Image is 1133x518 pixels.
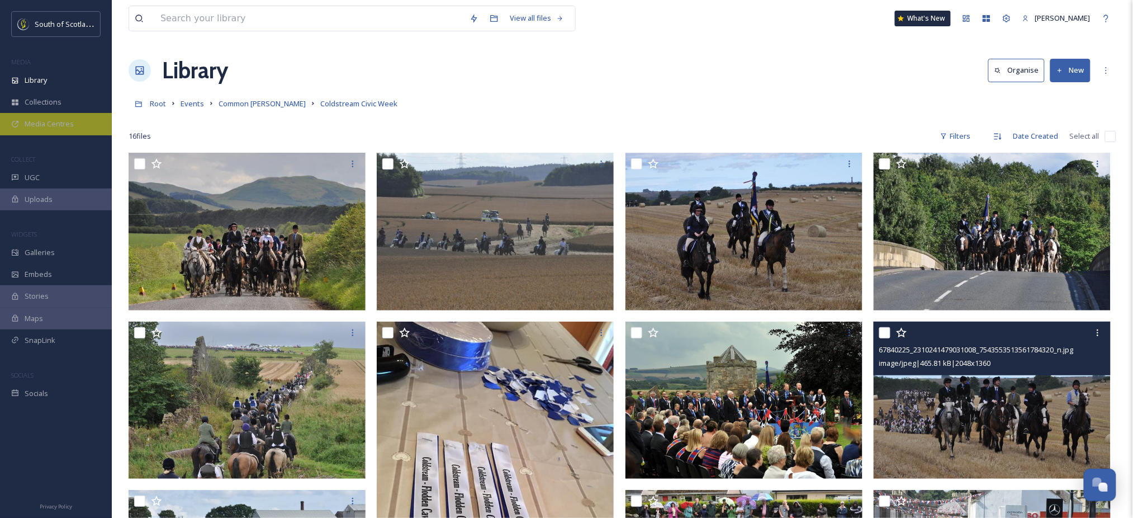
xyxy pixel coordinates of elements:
[879,358,991,368] span: image/jpeg | 465.81 kB | 2048 x 1360
[25,97,61,107] span: Collections
[11,155,35,163] span: COLLECT
[377,153,614,310] img: 68418193_2305255722862917_1803862448726343680_n.jpg
[40,503,72,510] span: Privacy Policy
[320,97,397,110] a: Coldstream Civic Week
[25,172,40,183] span: UGC
[1050,59,1091,82] button: New
[25,335,55,346] span: SnapLink
[895,11,951,26] a: What's New
[219,97,306,110] a: Common [PERSON_NAME]
[879,345,1074,355] span: 67840225_2310241479031008_7543553513561784320_n.jpg
[150,97,166,110] a: Root
[25,194,53,205] span: Uploads
[874,153,1111,310] img: 67890534_2310227929032363_2590361038973042688_n.jpg
[988,59,1050,82] a: Organise
[18,18,29,30] img: images.jpeg
[25,388,48,399] span: Socials
[219,98,306,109] span: Common [PERSON_NAME]
[11,230,37,238] span: WIDGETS
[25,291,49,302] span: Stories
[155,6,464,31] input: Search your library
[25,75,47,86] span: Library
[1008,125,1064,147] div: Date Created
[40,499,72,512] a: Privacy Policy
[25,269,52,280] span: Embeds
[11,371,34,379] span: SOCIALS
[504,7,570,29] a: View all files
[988,59,1045,82] button: Organise
[181,97,204,110] a: Events
[129,322,366,479] img: 68751869_2310244532364036_856073791971786752_n.jpg
[181,98,204,109] span: Events
[625,322,862,479] img: 67913064_2303872206334602_8743011130554712064_n.jpg
[11,58,31,66] span: MEDIA
[1070,131,1099,142] span: Select all
[25,119,74,129] span: Media Centres
[25,247,55,258] span: Galleries
[625,153,862,310] img: 69185299_2310240425697780_2274690928516005888_n.jpg
[25,313,43,324] span: Maps
[162,54,228,87] a: Library
[1084,469,1116,501] button: Open Chat
[935,125,976,147] div: Filters
[150,98,166,109] span: Root
[35,18,162,29] span: South of Scotland Destination Alliance
[874,322,1111,479] img: 67840225_2310241479031008_7543553513561784320_n.jpg
[1017,7,1096,29] a: [PERSON_NAME]
[320,98,397,109] span: Coldstream Civic Week
[129,153,366,310] img: 67827331_2310220932366396_7983680781140623360_n.jpg
[129,131,151,142] span: 16 file s
[1035,13,1091,23] span: [PERSON_NAME]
